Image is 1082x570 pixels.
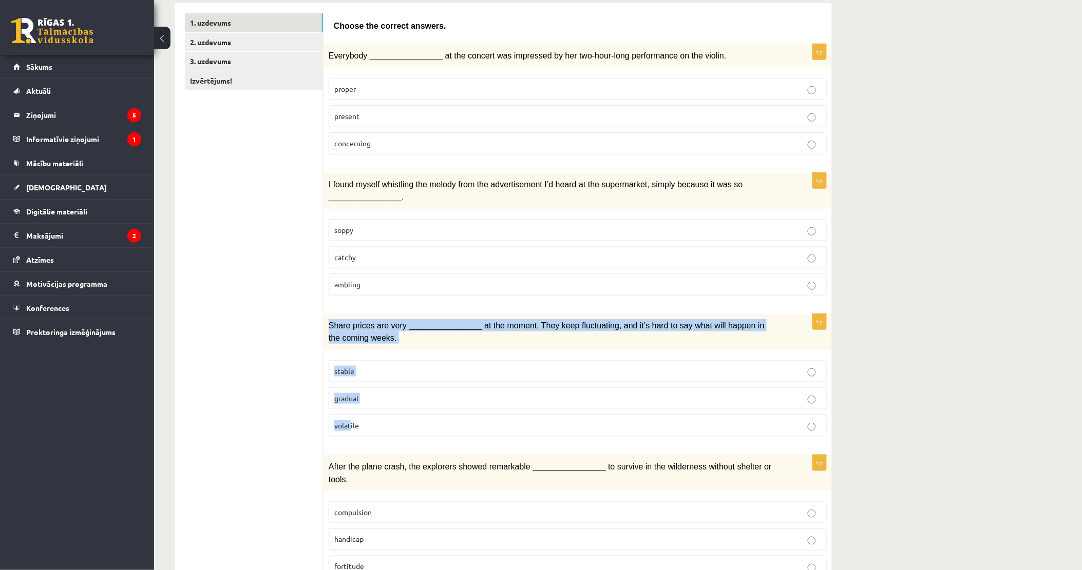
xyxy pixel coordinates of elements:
[127,132,141,146] i: 1
[13,272,141,296] a: Motivācijas programma
[26,207,87,216] span: Digitālie materiāli
[26,255,54,264] span: Atzīmes
[334,22,446,30] span: Choose the correct answers.
[13,224,141,247] a: Maksājumi2
[26,127,141,151] legend: Informatīvie ziņojumi
[334,84,356,93] span: proper
[11,18,93,44] a: Rīgas 1. Tālmācības vidusskola
[808,282,816,290] input: ambling
[812,172,827,189] p: 1p
[26,224,141,247] legend: Maksājumi
[185,13,323,32] a: 1. uzdevums
[329,51,727,60] span: Everybody ________________ at the concert was impressed by her two-hour-long performance on the v...
[812,44,827,60] p: 1p
[13,127,141,151] a: Informatīvie ziņojumi1
[26,159,83,168] span: Mācību materiāli
[808,227,816,235] input: soppy
[808,423,816,431] input: volatile
[334,421,359,430] span: volatile
[334,366,354,376] span: stable
[808,113,816,122] input: present
[334,394,358,403] span: gradual
[334,139,371,148] span: concerning
[808,141,816,149] input: concerning
[13,320,141,344] a: Proktoringa izmēģinājums
[329,321,765,342] span: Share prices are very ________________ at the moment. They keep fluctuating, and it’s hard to say...
[185,52,323,71] a: 3. uzdevums
[334,280,360,289] span: ambling
[812,313,827,330] p: 1p
[13,175,141,199] a: [DEMOGRAPHIC_DATA]
[26,86,51,95] span: Aktuāli
[812,455,827,471] p: 1p
[334,252,356,262] span: catchy
[185,33,323,52] a: 2. uzdevums
[26,103,141,127] legend: Ziņojumi
[329,462,772,483] span: After the plane crash, the explorers showed remarkable ________________ to survive in the wildern...
[13,79,141,103] a: Aktuāli
[13,55,141,78] a: Sākums
[26,62,52,71] span: Sākums
[329,180,743,201] span: I found myself whistling the melody from the advertisement I’d heard at the supermarket, simply b...
[13,248,141,271] a: Atzīmes
[26,327,116,337] span: Proktoringa izmēģinājums
[334,225,353,234] span: soppy
[13,200,141,223] a: Digitālie materiāli
[13,151,141,175] a: Mācību materiāli
[808,537,816,545] input: handicap
[808,396,816,404] input: gradual
[808,509,816,518] input: compulsion
[13,103,141,127] a: Ziņojumi5
[808,86,816,94] input: proper
[127,229,141,243] i: 2
[334,507,372,517] span: compulsion
[185,71,323,90] a: Izvērtējums!
[334,535,364,544] span: handicap
[808,368,816,377] input: stable
[13,296,141,320] a: Konferences
[127,108,141,122] i: 5
[26,183,107,192] span: [DEMOGRAPHIC_DATA]
[808,254,816,263] input: catchy
[334,111,359,121] span: present
[26,303,69,312] span: Konferences
[26,279,107,288] span: Motivācijas programma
